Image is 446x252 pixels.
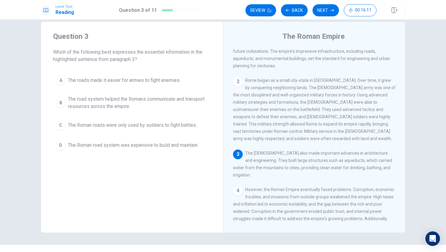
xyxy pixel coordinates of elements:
[425,231,440,246] div: Open Intercom Messenger
[355,8,371,13] span: 00:16:11
[282,32,345,41] h4: The Roman Empire
[56,98,66,108] div: B
[56,9,74,16] h1: Reading
[53,32,211,41] h4: Question 3
[53,138,211,153] button: DThe Roman road system was expensive to build and maintain.
[56,76,66,85] div: A
[344,4,377,16] button: 00:16:11
[233,78,396,141] span: Rome began as a small city-state in [GEOGRAPHIC_DATA]. Over time, it grew by conquering neighbori...
[56,5,74,9] span: Level Test
[56,120,66,130] div: C
[53,93,211,113] button: BThe road system helped the Romans communicate and transport resources across the empire.
[68,122,197,129] span: The Roman roads were only used by soldiers to fight battles.
[233,186,243,196] div: 4
[119,7,157,14] h1: Question 3 of 11
[68,77,181,84] span: The roads made it easier for armies to fight enemies.
[233,187,394,250] span: However, the Roman Empire eventually faced problems. Corruption, economic troubles, and invasions...
[233,150,243,159] div: 3
[68,142,198,149] span: The Roman road system was expensive to build and maintain.
[245,4,276,16] button: Review
[53,118,211,133] button: CThe Roman roads were only used by soldiers to fight battles.
[233,77,243,86] div: 2
[56,140,66,150] div: D
[68,96,208,110] span: The road system helped the Romans communicate and transport resources across the empire.
[53,49,211,63] span: Which of the following best expresses the essential information in the highlighted sentence from ...
[313,4,339,16] button: Next
[233,151,392,177] span: The [DEMOGRAPHIC_DATA] also made important advances in architecture and engineering. They built l...
[281,4,308,16] button: Back
[53,73,211,88] button: AThe roads made it easier for armies to fight enemies.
